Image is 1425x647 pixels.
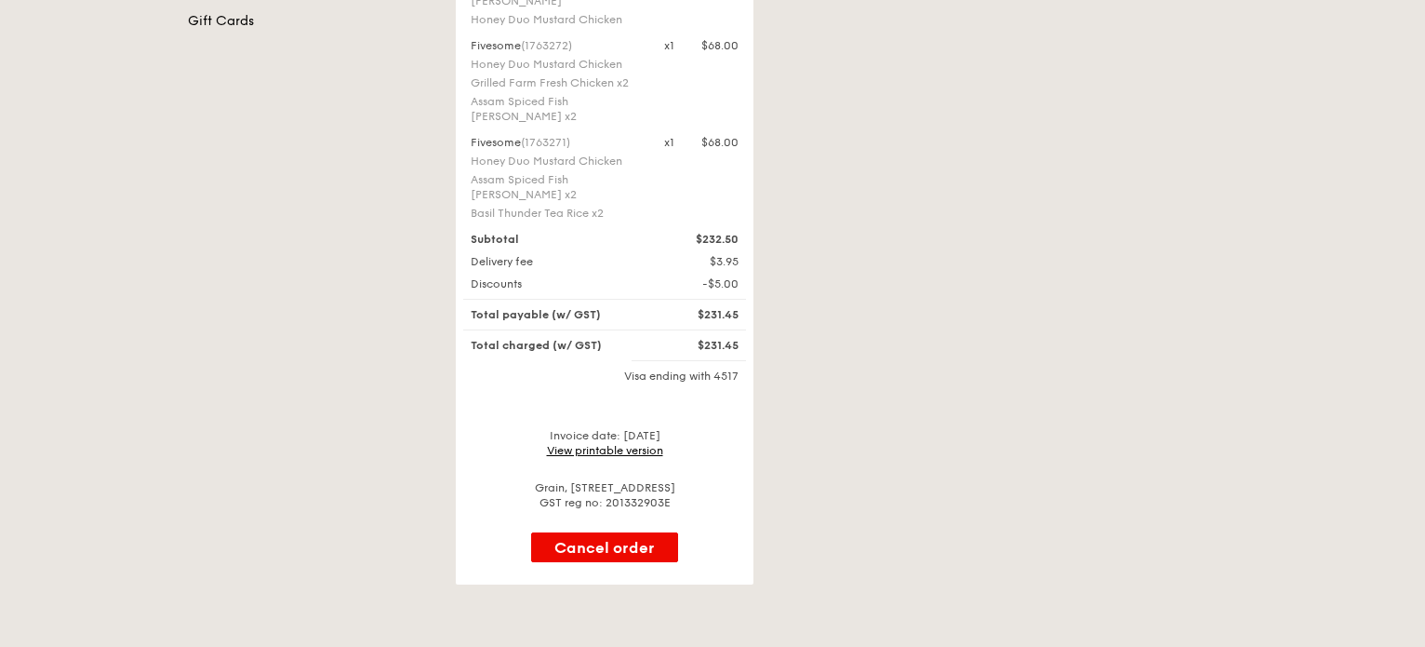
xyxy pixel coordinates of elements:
div: $68.00 [701,135,739,150]
div: Discounts [459,276,653,291]
span: (1763272) [521,39,572,52]
div: Total charged (w/ GST) [459,338,653,353]
div: -$5.00 [653,276,750,291]
div: Honey Duo Mustard Chicken [471,12,642,27]
span: Total payable (w/ GST) [471,308,601,321]
div: Fivesome [471,135,642,150]
div: Visa ending with 4517 [463,369,746,384]
div: x1 [664,38,674,53]
div: Basil Thunder Tea Rice x2 [471,206,642,221]
div: Subtotal [459,232,653,247]
div: Assam Spiced Fish [PERSON_NAME] x2 [471,172,642,202]
div: Grain, [STREET_ADDRESS] GST reg no: 201332903E [463,480,746,510]
span: (1763271) [521,136,570,149]
div: Delivery fee [459,254,653,269]
div: Honey Duo Mustard Chicken [471,57,642,72]
div: Honey Duo Mustard Chicken [471,154,642,168]
div: $3.95 [653,254,750,269]
div: $68.00 [701,38,739,53]
div: $231.45 [653,338,750,353]
div: Grilled Farm Fresh Chicken x2 [471,75,642,90]
div: x1 [664,135,674,150]
a: Gift Cards [188,12,433,31]
div: Fivesome [471,38,642,53]
div: $231.45 [653,307,750,322]
div: Invoice date: [DATE] [463,428,746,458]
button: Cancel order [531,532,678,562]
div: $232.50 [653,232,750,247]
div: Assam Spiced Fish [PERSON_NAME] x2 [471,94,642,124]
a: View printable version [547,444,663,457]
